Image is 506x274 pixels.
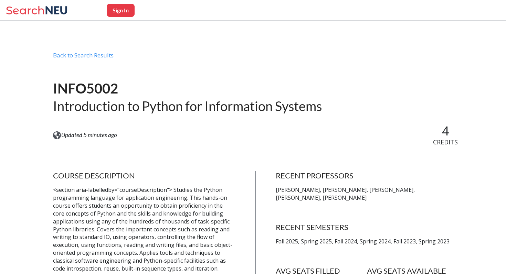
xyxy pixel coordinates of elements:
[276,171,458,180] h4: RECENT PROFESSORS
[53,171,235,180] h4: COURSE DESCRIPTION
[276,222,458,232] h4: RECENT SEMESTERS
[53,98,322,114] h2: Introduction to Python for Information Systems
[442,122,449,139] span: 4
[53,80,322,97] h1: INFO5002
[53,52,458,65] div: Back to Search Results
[276,238,458,245] p: Fall 2025, Spring 2025, Fall 2024, Spring 2024, Fall 2023, Spring 2023
[61,131,117,139] span: Updated 5 minutes ago
[276,186,458,202] p: [PERSON_NAME], [PERSON_NAME], [PERSON_NAME], [PERSON_NAME], [PERSON_NAME]
[107,4,135,17] button: Sign In
[433,138,458,146] span: CREDITS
